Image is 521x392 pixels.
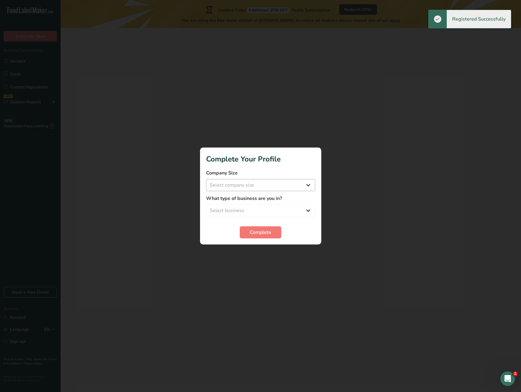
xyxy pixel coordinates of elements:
[240,226,281,238] button: Complete
[500,371,515,386] iframe: Intercom live chat
[447,10,511,28] div: Registered Successfully
[206,154,315,164] h1: Complete Your Profile
[250,229,271,236] span: Complete
[206,195,315,202] label: What type of business are you in?
[513,371,518,376] span: 1
[206,169,315,177] label: Company Size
